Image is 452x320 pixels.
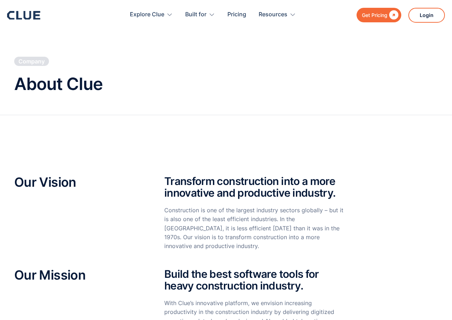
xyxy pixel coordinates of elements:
h2: Build the best software tools for heavy construction industry. [164,268,345,292]
div: Resources [259,4,287,26]
div: Get Pricing [362,11,387,19]
div: Explore Clue [130,4,173,26]
h2: Transform construction into a more innovative and productive industry. [164,175,345,199]
p: Construction is one of the largest industry sectors globally – but it is also one of the least ef... [164,206,345,251]
div: Resources [259,4,296,26]
a: Login [408,8,445,23]
div: Company [18,57,45,65]
div: Built for [185,4,206,26]
h2: Our Vision [14,175,143,190]
a: Pricing [227,4,246,26]
h1: About Clue [14,75,103,94]
a: Get Pricing [357,8,401,22]
div: Explore Clue [130,4,164,26]
div: Built for [185,4,215,26]
h2: Our Mission [14,268,143,282]
div:  [387,11,398,19]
